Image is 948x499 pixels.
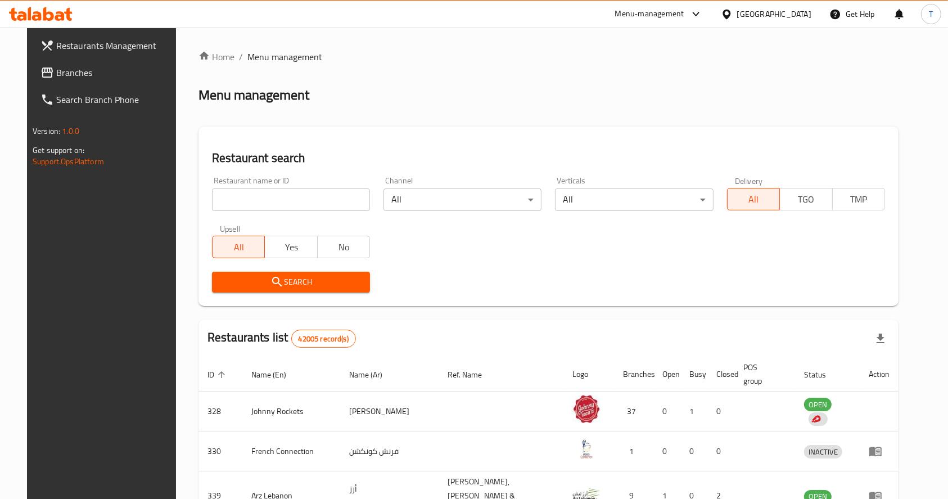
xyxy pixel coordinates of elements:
[614,431,653,471] td: 1
[563,357,614,392] th: Logo
[737,8,811,20] div: [GEOGRAPHIC_DATA]
[212,188,370,211] input: Search for restaurant name or ID..
[837,191,881,208] span: TMP
[56,93,177,106] span: Search Branch Phone
[653,431,680,471] td: 0
[867,325,894,352] div: Export file
[207,368,229,381] span: ID
[809,412,828,426] div: Indicates that the vendor menu management has been moved to DH Catalog service
[804,398,832,411] span: OPEN
[198,86,309,104] h2: Menu management
[732,191,775,208] span: All
[727,188,780,210] button: All
[804,446,842,458] span: INACTIVE
[212,150,885,167] h2: Restaurant search
[572,395,601,423] img: Johnny Rockets
[33,143,84,158] span: Get support on:
[555,188,713,211] div: All
[707,357,734,392] th: Closed
[448,368,496,381] span: Ref. Name
[383,188,541,211] div: All
[291,330,356,348] div: Total records count
[860,357,899,392] th: Action
[615,7,684,21] div: Menu-management
[680,392,707,431] td: 1
[31,86,186,113] a: Search Branch Phone
[832,188,885,210] button: TMP
[811,414,821,424] img: delivery hero logo
[322,239,365,255] span: No
[242,431,341,471] td: French Connection
[804,368,841,381] span: Status
[269,239,313,255] span: Yes
[743,361,782,388] span: POS group
[614,357,653,392] th: Branches
[804,398,832,411] div: OPEN
[707,431,734,471] td: 0
[653,357,680,392] th: Open
[221,275,361,289] span: Search
[198,50,899,64] nav: breadcrumb
[212,272,370,293] button: Search
[33,154,104,169] a: Support.OpsPlatform
[247,50,322,64] span: Menu management
[929,8,933,20] span: T
[31,32,186,59] a: Restaurants Management
[242,392,341,431] td: Johnny Rockets
[239,50,243,64] li: /
[33,124,60,138] span: Version:
[264,236,317,258] button: Yes
[198,431,242,471] td: 330
[317,236,370,258] button: No
[56,39,177,52] span: Restaurants Management
[784,191,828,208] span: TGO
[735,177,763,185] label: Delivery
[56,66,177,79] span: Branches
[251,368,301,381] span: Name (En)
[680,431,707,471] td: 0
[220,224,241,232] label: Upsell
[779,188,832,210] button: TGO
[653,392,680,431] td: 0
[31,59,186,86] a: Branches
[341,431,439,471] td: فرنش كونكشن
[707,392,734,431] td: 0
[217,239,260,255] span: All
[341,392,439,431] td: [PERSON_NAME]
[212,236,265,258] button: All
[680,357,707,392] th: Busy
[62,124,79,138] span: 1.0.0
[292,334,355,344] span: 42005 record(s)
[207,329,356,348] h2: Restaurants list
[614,392,653,431] td: 37
[572,435,601,463] img: French Connection
[198,392,242,431] td: 328
[198,50,234,64] a: Home
[350,368,398,381] span: Name (Ar)
[869,444,890,458] div: Menu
